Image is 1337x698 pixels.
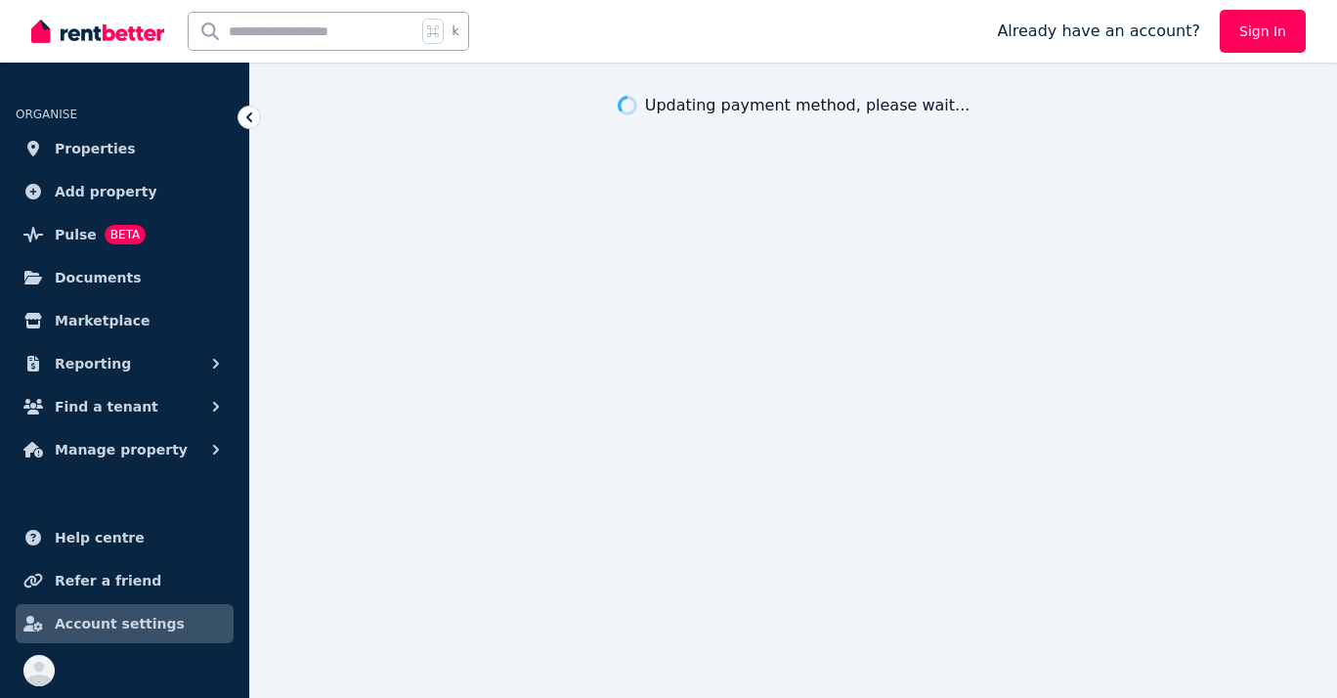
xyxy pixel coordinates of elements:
a: Help centre [16,518,234,557]
span: Already have an account? [997,20,1200,43]
a: Add property [16,172,234,211]
a: Documents [16,258,234,297]
span: Add property [55,180,157,203]
span: Help centre [55,526,145,549]
span: Documents [55,266,142,289]
a: Account settings [16,604,234,643]
div: Updating payment method, please wait... [645,94,970,117]
span: Reporting [55,352,131,375]
span: Find a tenant [55,395,158,418]
button: Manage property [16,430,234,469]
span: Properties [55,137,136,160]
button: Find a tenant [16,387,234,426]
span: BETA [105,225,146,244]
button: Reporting [16,344,234,383]
a: PulseBETA [16,215,234,254]
a: Sign In [1220,10,1306,53]
img: RentBetter [31,17,164,46]
span: Refer a friend [55,569,161,592]
span: Pulse [55,223,97,246]
a: Refer a friend [16,561,234,600]
a: Marketplace [16,301,234,340]
span: Marketplace [55,309,150,332]
span: Manage property [55,438,188,461]
span: k [452,23,458,39]
span: ORGANISE [16,108,77,121]
span: Account settings [55,612,185,635]
a: Properties [16,129,234,168]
